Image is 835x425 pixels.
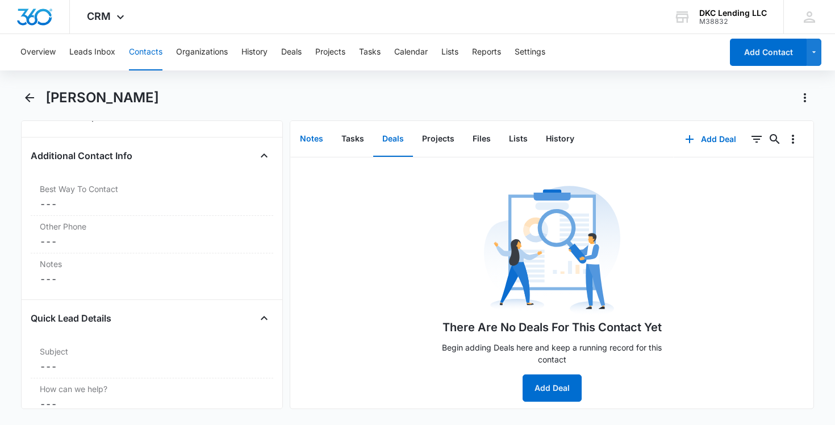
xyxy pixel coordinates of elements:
[413,122,464,157] button: Projects
[31,178,274,216] div: Best Way To Contact---
[40,383,265,395] label: How can we help?
[31,253,274,290] div: Notes---
[515,34,545,70] button: Settings
[255,147,273,165] button: Close
[537,122,583,157] button: History
[523,374,582,402] button: Add Deal
[87,10,111,22] span: CRM
[472,34,501,70] button: Reports
[315,34,345,70] button: Projects
[394,34,428,70] button: Calendar
[748,130,766,148] button: Filters
[31,149,132,163] h4: Additional Contact Info
[730,39,807,66] button: Add Contact
[796,89,814,107] button: Actions
[69,34,115,70] button: Leads Inbox
[40,397,265,411] dd: ---
[40,183,265,195] label: Best Way To Contact
[40,272,265,286] dd: ---
[40,235,265,248] dd: ---
[332,122,373,157] button: Tasks
[40,197,265,211] dd: ---
[699,18,767,26] div: account id
[31,311,111,325] h4: Quick Lead Details
[699,9,767,18] div: account name
[31,216,274,253] div: Other Phone---
[373,122,413,157] button: Deals
[500,122,537,157] button: Lists
[241,34,268,70] button: History
[129,34,162,70] button: Contacts
[40,258,265,270] label: Notes
[442,319,662,336] h1: There Are No Deals For This Contact Yet
[674,126,748,153] button: Add Deal
[484,182,620,319] img: No Data
[291,122,332,157] button: Notes
[255,309,273,327] button: Close
[766,130,784,148] button: Search...
[40,220,265,232] label: Other Phone
[21,89,39,107] button: Back
[359,34,381,70] button: Tasks
[464,122,500,157] button: Files
[281,34,302,70] button: Deals
[176,34,228,70] button: Organizations
[20,34,56,70] button: Overview
[441,34,458,70] button: Lists
[784,130,802,148] button: Overflow Menu
[31,378,274,416] div: How can we help?---
[433,341,671,365] p: Begin adding Deals here and keep a running record for this contact
[40,360,265,373] dd: ---
[45,89,159,106] h1: [PERSON_NAME]
[31,341,274,378] div: Subject---
[40,345,265,357] label: Subject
